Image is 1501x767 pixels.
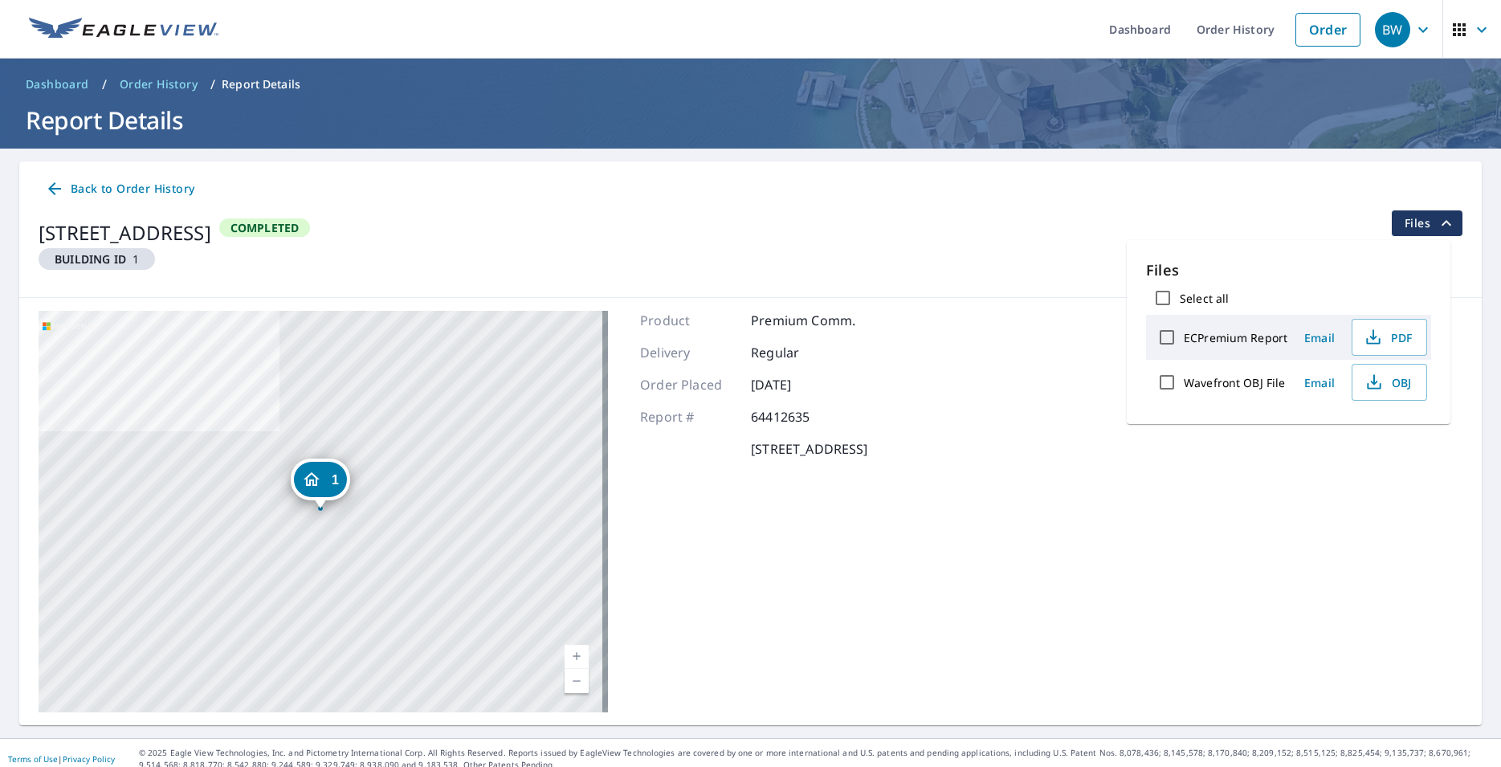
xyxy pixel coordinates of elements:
button: Email [1294,370,1345,395]
span: Order History [120,76,198,92]
p: Product [640,311,736,330]
span: 1 [45,251,149,267]
span: Dashboard [26,76,89,92]
a: Order [1295,13,1360,47]
a: Back to Order History [39,174,201,204]
nav: breadcrumb [19,71,1482,97]
a: Dashboard [19,71,96,97]
p: Files [1146,259,1431,281]
div: [STREET_ADDRESS] [39,218,211,247]
p: Regular [751,343,847,362]
a: Current Level 17, Zoom In [565,645,589,669]
button: Email [1294,325,1345,350]
p: Report Details [222,76,300,92]
p: 64412635 [751,407,847,426]
label: Select all [1180,291,1229,306]
span: Files [1405,214,1456,233]
span: Email [1300,375,1339,390]
a: Privacy Policy [63,753,115,765]
button: OBJ [1352,364,1427,401]
a: Current Level 17, Zoom Out [565,669,589,693]
a: Order History [113,71,204,97]
span: PDF [1362,328,1413,347]
li: / [102,75,107,94]
h1: Report Details [19,104,1482,137]
p: | [8,754,115,764]
span: OBJ [1362,373,1413,392]
button: filesDropdownBtn-64412635 [1391,210,1462,236]
a: Terms of Use [8,753,58,765]
p: Premium Comm. [751,311,855,330]
p: Report # [640,407,736,426]
em: Building ID [55,251,126,267]
div: BW [1375,12,1410,47]
p: [STREET_ADDRESS] [751,439,867,459]
span: Back to Order History [45,179,194,199]
div: Dropped pin, building 1, Residential property, 122 Ocean Ave Bay Shore, NY 11706 [291,459,350,508]
button: PDF [1352,319,1427,356]
span: Completed [221,220,309,235]
img: EV Logo [29,18,218,42]
span: 1 [332,474,339,486]
span: Email [1300,330,1339,345]
p: Order Placed [640,375,736,394]
label: ECPremium Report [1184,330,1287,345]
p: [DATE] [751,375,847,394]
label: Wavefront OBJ File [1184,375,1285,390]
p: Delivery [640,343,736,362]
li: / [210,75,215,94]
